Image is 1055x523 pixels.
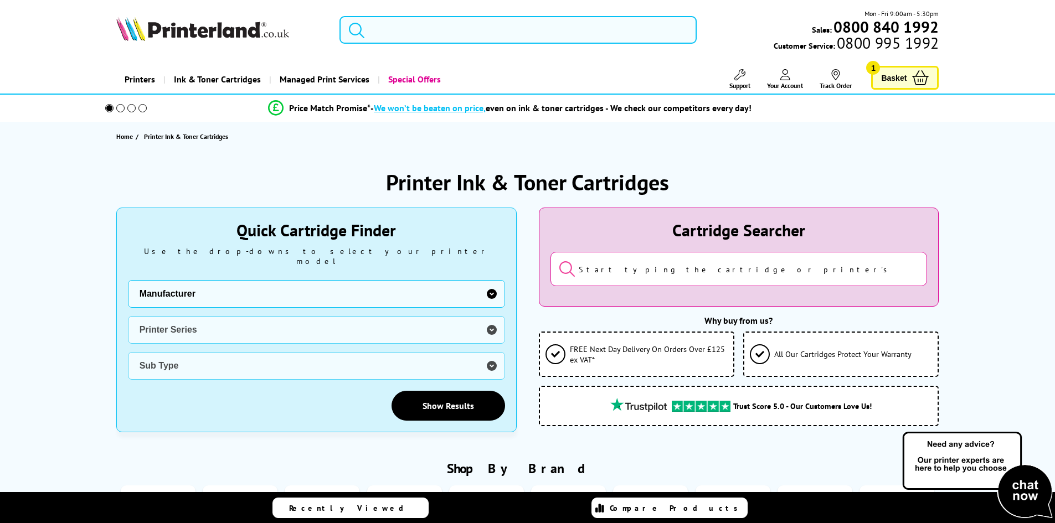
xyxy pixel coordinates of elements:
[550,219,928,241] div: Cartridge Searcher
[550,252,928,286] input: Start typing the cartridge or printer's name...
[116,131,136,142] a: Home
[374,102,486,113] span: We won’t be beaten on price,
[116,460,939,477] h2: Shop By Brand
[871,66,939,90] a: Basket 1
[774,38,939,51] span: Customer Service:
[774,349,912,359] span: All Our Cartridges Protect Your Warranty
[812,24,832,35] span: Sales:
[729,81,750,90] span: Support
[269,65,378,94] a: Managed Print Services
[864,8,939,19] span: Mon - Fri 9:00am - 5:30pm
[733,401,872,411] span: Trust Score 5.0 - Our Customers Love Us!
[289,102,370,113] span: Price Match Promise*
[116,17,289,41] img: Printerland Logo
[144,132,228,141] span: Printer Ink & Toner Cartridges
[90,99,930,118] li: modal_Promise
[900,430,1055,521] img: Open Live Chat window
[832,22,939,32] a: 0800 840 1992
[835,38,939,48] span: 0800 995 1992
[820,69,852,90] a: Track Order
[881,70,907,85] span: Basket
[174,65,261,94] span: Ink & Toner Cartridges
[767,81,803,90] span: Your Account
[163,65,269,94] a: Ink & Toner Cartridges
[672,401,730,412] img: trustpilot rating
[570,344,728,365] span: FREE Next Day Delivery On Orders Over £125 ex VAT*
[539,315,939,326] div: Why buy from us?
[386,168,669,196] h1: Printer Ink & Toner Cartridges
[833,17,939,37] b: 0800 840 1992
[289,503,415,513] span: Recently Viewed
[116,17,326,43] a: Printerland Logo
[767,69,803,90] a: Your Account
[116,65,163,94] a: Printers
[591,498,748,518] a: Compare Products
[370,102,752,113] div: - even on ink & toner cartridges - We check our competitors every day!
[128,246,505,266] div: Use the drop-downs to select your printer model
[866,61,880,75] span: 1
[272,498,429,518] a: Recently Viewed
[610,503,744,513] span: Compare Products
[128,219,505,241] div: Quick Cartridge Finder
[392,391,505,421] a: Show Results
[605,398,672,412] img: trustpilot rating
[378,65,449,94] a: Special Offers
[729,69,750,90] a: Support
